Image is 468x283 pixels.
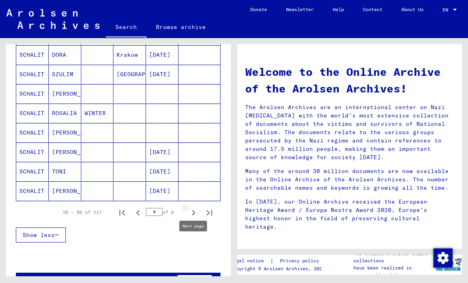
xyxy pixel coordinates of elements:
mat-cell: SCHALIT [16,45,49,64]
mat-cell: TONI [49,162,81,181]
button: First page [114,204,130,220]
a: Browse archive [146,17,215,37]
mat-cell: [PERSON_NAME] [49,181,81,200]
p: have been realized in partnership with [353,264,434,279]
img: Arolsen_neg.svg [6,9,100,29]
p: The Arolsen Archives are an international center on Nazi [MEDICAL_DATA] with the world’s most ext... [245,103,454,162]
p: Copyright © Arolsen Archives, 2021 [230,265,328,272]
mat-cell: DORA [49,45,81,64]
mat-cell: SCHALIT [16,181,49,200]
a: Search [106,17,146,38]
div: 26 – 50 of 217 [63,209,102,216]
div: | [230,257,328,265]
mat-cell: Krakow [113,45,146,64]
mat-cell: [DATE] [146,162,178,181]
p: Many of the around 30 million documents are now available in the Online Archive of the Arolsen Ar... [245,167,454,192]
mat-cell: [PERSON_NAME] [49,84,81,103]
mat-cell: [DATE] [146,181,178,200]
button: Show less [16,227,66,243]
p: In [DATE], our Online Archive received the European Heritage Award / Europa Nostra Award 2020, Eu... [245,198,454,231]
button: Next page [186,204,201,220]
mat-cell: SCHALIT [16,162,49,181]
button: Previous page [130,204,146,220]
button: Last page [201,204,217,220]
mat-cell: WINTER [81,104,114,123]
mat-cell: SCHALIT [16,65,49,84]
a: Privacy policy [274,257,328,265]
span: EN [443,7,451,13]
mat-cell: [GEOGRAPHIC_DATA] [113,65,146,84]
h1: Welcome to the Online Archive of the Arolsen Archives! [245,64,454,97]
mat-cell: SCHALIT [16,142,49,162]
mat-cell: SZULIM [49,65,81,84]
mat-cell: [DATE] [146,142,178,162]
mat-cell: [PERSON_NAME] [49,123,81,142]
mat-cell: ROSALIA [49,104,81,123]
mat-cell: [DATE] [146,45,178,64]
mat-cell: [DATE] [146,65,178,84]
mat-cell: SCHALIT [16,104,49,123]
mat-cell: SCHALIT [16,84,49,103]
mat-cell: [PERSON_NAME] [49,142,81,162]
a: Legal notice [230,257,270,265]
span: Show less [23,231,55,239]
p: The Arolsen Archives online collections [353,250,434,264]
mat-cell: SCHALIT [16,123,49,142]
img: Change consent [433,248,453,268]
div: of 9 [146,208,186,216]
